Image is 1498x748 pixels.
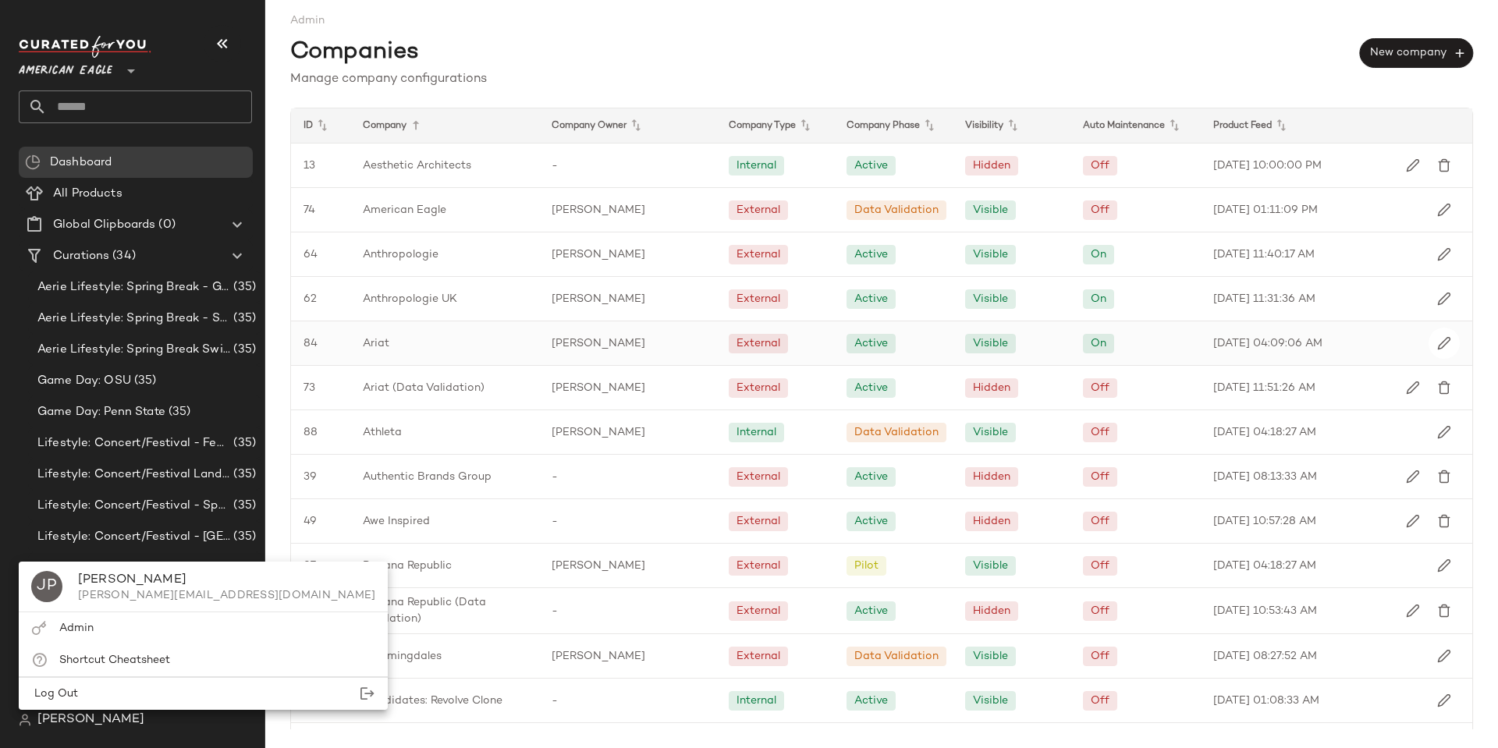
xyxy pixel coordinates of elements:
[973,291,1008,307] div: Visible
[155,216,175,234] span: (0)
[19,36,151,58] img: cfy_white_logo.C9jOOHJF.svg
[230,559,256,577] span: (35)
[1437,649,1451,663] img: svg%3e
[37,278,230,296] span: Aerie Lifestyle: Spring Break - Girly/Femme
[37,559,230,577] span: Lifestyle: Spring Break- Airport Style
[131,372,157,390] span: (35)
[552,158,558,174] span: -
[1437,470,1451,484] img: svg%3e
[304,335,318,352] span: 84
[1213,648,1317,665] span: [DATE] 08:27:52 AM
[973,648,1008,665] div: Visible
[973,380,1010,396] div: Hidden
[737,513,780,530] div: External
[737,469,780,485] div: External
[1406,158,1420,172] img: svg%3e
[31,688,78,700] span: Log Out
[854,335,888,352] div: Active
[737,246,780,263] div: External
[854,202,939,218] div: Data Validation
[854,648,939,665] div: Data Validation
[737,693,776,709] div: Internal
[1437,604,1451,618] img: svg%3e
[230,278,256,296] span: (35)
[973,424,1008,441] div: Visible
[37,403,165,421] span: Game Day: Penn State
[304,202,315,218] span: 74
[1213,158,1322,174] span: [DATE] 10:00:00 PM
[1360,38,1473,68] button: New company
[737,424,776,441] div: Internal
[552,202,645,218] span: [PERSON_NAME]
[363,380,485,396] span: Ariat (Data Validation)
[37,372,131,390] span: Game Day: OSU
[59,654,170,666] span: Shortcut Cheatsheet
[973,202,1008,218] div: Visible
[363,594,527,627] span: Banana Republic (Data Validation)
[78,571,375,590] div: [PERSON_NAME]
[539,108,716,143] div: Company Owner
[552,246,645,263] span: [PERSON_NAME]
[363,469,492,485] span: Authentic Brands Group
[1091,558,1109,574] div: Off
[737,648,780,665] div: External
[1213,202,1318,218] span: [DATE] 01:11:09 PM
[165,403,191,421] span: (35)
[1091,246,1106,263] div: On
[1213,603,1317,619] span: [DATE] 10:53:43 AM
[716,108,834,143] div: Company Type
[37,574,57,599] span: JP
[1213,335,1322,352] span: [DATE] 04:09:06 AM
[1437,381,1451,395] img: svg%3e
[854,291,888,307] div: Active
[37,434,230,452] span: Lifestyle: Concert/Festival - Femme
[854,693,888,709] div: Active
[1091,648,1109,665] div: Off
[552,693,558,709] span: -
[304,158,315,174] span: 13
[290,70,1473,89] div: Manage company configurations
[1091,291,1106,307] div: On
[230,497,256,515] span: (35)
[1213,424,1316,441] span: [DATE] 04:18:27 AM
[363,335,389,352] span: Ariat
[854,469,888,485] div: Active
[1213,380,1315,396] span: [DATE] 11:51:26 AM
[1213,693,1319,709] span: [DATE] 01:08:33 AM
[363,558,452,574] span: Banana Republic
[1091,202,1109,218] div: Off
[1406,514,1420,528] img: svg%3e
[973,513,1010,530] div: Hidden
[1091,469,1109,485] div: Off
[1091,380,1109,396] div: Off
[737,380,780,396] div: External
[1437,693,1451,707] img: svg%3e
[552,380,645,396] span: [PERSON_NAME]
[973,469,1010,485] div: Hidden
[854,513,888,530] div: Active
[854,558,879,574] div: Pilot
[304,246,318,263] span: 64
[363,693,502,709] span: Candidates: Revolve Clone
[1091,335,1106,352] div: On
[1201,108,1401,143] div: Product Feed
[737,202,780,218] div: External
[1437,247,1451,261] img: svg%3e
[1369,46,1464,60] span: New company
[19,714,31,726] img: svg%3e
[1213,558,1316,574] span: [DATE] 04:18:27 AM
[50,154,112,172] span: Dashboard
[854,424,939,441] div: Data Validation
[1091,603,1109,619] div: Off
[19,53,112,81] span: American Eagle
[1091,693,1109,709] div: Off
[737,335,780,352] div: External
[737,558,780,574] div: External
[737,603,780,619] div: External
[230,310,256,328] span: (35)
[973,335,1008,352] div: Visible
[304,558,316,574] span: 87
[25,154,41,170] img: svg%3e
[230,466,256,484] span: (35)
[552,291,645,307] span: [PERSON_NAME]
